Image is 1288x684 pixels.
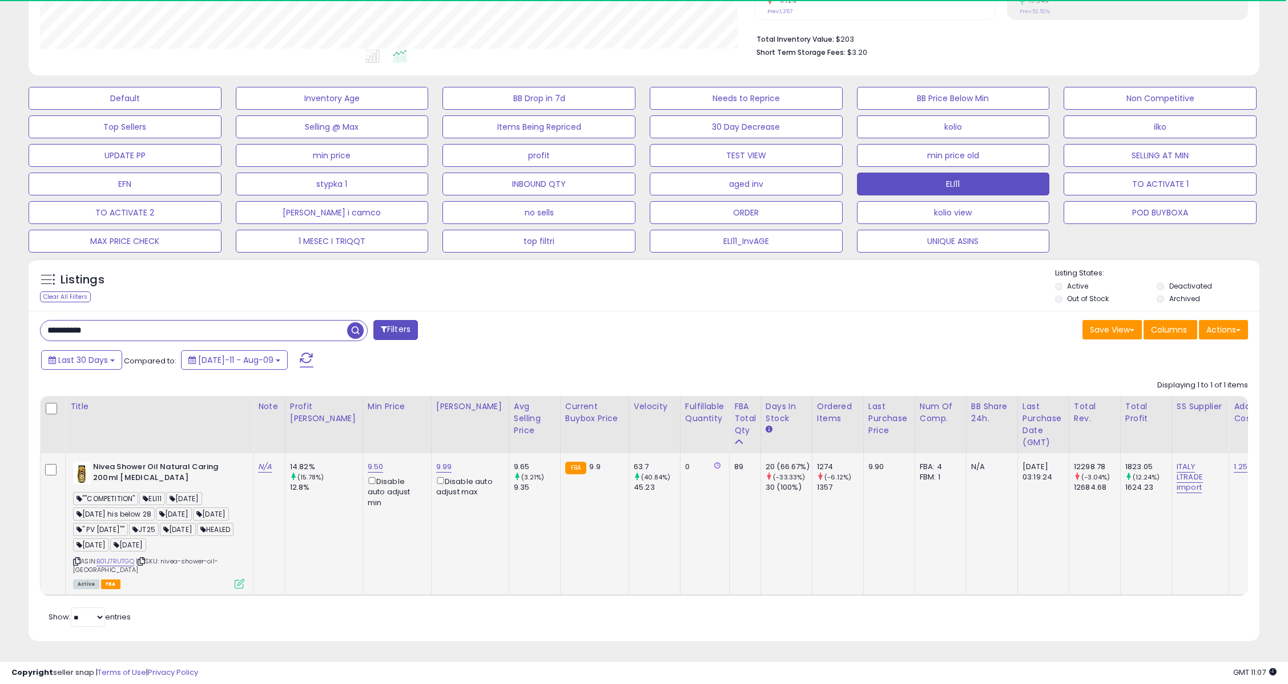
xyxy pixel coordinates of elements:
[857,144,1050,167] button: min price old
[73,557,218,574] span: | SKU: nivea-shower-oil-[GEOGRAPHIC_DATA]
[1169,281,1212,291] label: Deactivated
[756,47,846,57] b: Short Term Storage Fees:
[290,401,358,425] div: Profit [PERSON_NAME]
[1234,461,1247,473] a: 1.25
[1067,281,1088,291] label: Active
[101,579,120,589] span: FBA
[96,557,134,566] a: B01J7RUTGQ
[166,492,202,505] span: [DATE]
[650,201,843,224] button: ORDER
[756,34,834,44] b: Total Inventory Value:
[1199,320,1248,339] button: Actions
[49,611,131,622] span: Show: entries
[650,115,843,138] button: 30 Day Decrease
[1133,473,1160,482] small: (12.24%)
[442,115,635,138] button: Items Being Repriced
[817,482,863,493] div: 1357
[148,667,198,678] a: Privacy Policy
[11,667,198,678] div: seller snap | |
[650,230,843,253] button: ELI11_InvAGE
[156,507,192,521] span: [DATE]
[1067,294,1109,303] label: Out of Stock
[61,272,104,288] h5: Listings
[236,173,429,195] button: stypka 1
[1064,173,1257,195] button: TO ACTIVATE 1
[589,461,600,472] span: 9.9
[857,230,1050,253] button: UNIQUE ASINS
[290,482,363,493] div: 12.8%
[857,201,1050,224] button: kolio view
[824,473,851,482] small: (-6.12%)
[236,87,429,110] button: Inventory Age
[139,492,165,505] span: ELI11
[1125,482,1172,493] div: 1624.23
[1234,401,1275,425] div: Additional Cost
[766,482,812,493] div: 30 (100%)
[685,462,721,472] div: 0
[98,667,146,678] a: Terms of Use
[1064,144,1257,167] button: SELLING AT MIN
[734,401,756,437] div: FBA Total Qty
[442,173,635,195] button: INBOUND QTY
[1074,482,1120,493] div: 12684.68
[1172,396,1229,453] th: CSV column name: cust_attr_2_SS supplier
[756,31,1239,45] li: $203
[73,538,109,551] span: [DATE]
[1064,115,1257,138] button: ilko
[1151,324,1187,335] span: Columns
[442,230,635,253] button: top filtri
[436,401,504,413] div: [PERSON_NAME]
[93,462,232,486] b: Nivea Shower Oil Natural Caring 200ml [MEDICAL_DATA]
[197,523,234,536] span: HEALED
[971,401,1013,425] div: BB Share 24h.
[236,115,429,138] button: Selling @ Max
[58,354,108,366] span: Last 30 Days
[565,401,624,425] div: Current Buybox Price
[650,87,843,110] button: Needs to Reprice
[73,579,99,589] span: All listings currently available for purchase on Amazon
[193,507,229,521] span: [DATE]
[857,173,1050,195] button: ELI11
[847,47,867,58] span: $3.20
[634,462,680,472] div: 63.7
[73,462,90,485] img: 41ltwdmkDML._SL40_.jpg
[773,473,805,482] small: (-33.33%)
[650,144,843,167] button: TEST VIEW
[514,482,560,493] div: 9.35
[1020,8,1050,15] small: Prev: 52.50%
[1125,462,1172,472] div: 1823.05
[514,462,560,472] div: 9.65
[1177,401,1224,413] div: SS supplier
[868,401,910,437] div: Last Purchase Price
[40,291,91,302] div: Clear All Filters
[766,425,772,435] small: Days In Stock.
[442,87,635,110] button: BB Drop in 7d
[920,401,961,425] div: Num of Comp.
[817,401,859,425] div: Ordered Items
[436,461,452,473] a: 9.99
[971,462,1009,472] div: N/A
[373,320,418,340] button: Filters
[236,230,429,253] button: 1 MESEC I TRIQQT
[521,473,544,482] small: (3.21%)
[1064,87,1257,110] button: Non Competitive
[766,401,807,425] div: Days In Stock
[368,461,384,473] a: 9.50
[368,475,422,508] div: Disable auto adjust min
[1177,461,1203,493] a: ITALY LTRADE import
[766,462,812,472] div: 20 (66.67%)
[236,201,429,224] button: [PERSON_NAME] i camco
[236,144,429,167] button: min price
[29,230,222,253] button: MAX PRICE CHECK
[920,462,957,472] div: FBA: 4
[868,462,906,472] div: 9.90
[650,173,843,195] button: aged inv
[1144,320,1197,339] button: Columns
[857,115,1050,138] button: kolio
[73,492,138,505] span: ""COMPETITION"
[1125,401,1167,425] div: Total Profit
[198,354,273,366] span: [DATE]-11 - Aug-09
[1169,294,1200,303] label: Archived
[1064,201,1257,224] button: POD BUYBOXA
[73,462,244,587] div: ASIN:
